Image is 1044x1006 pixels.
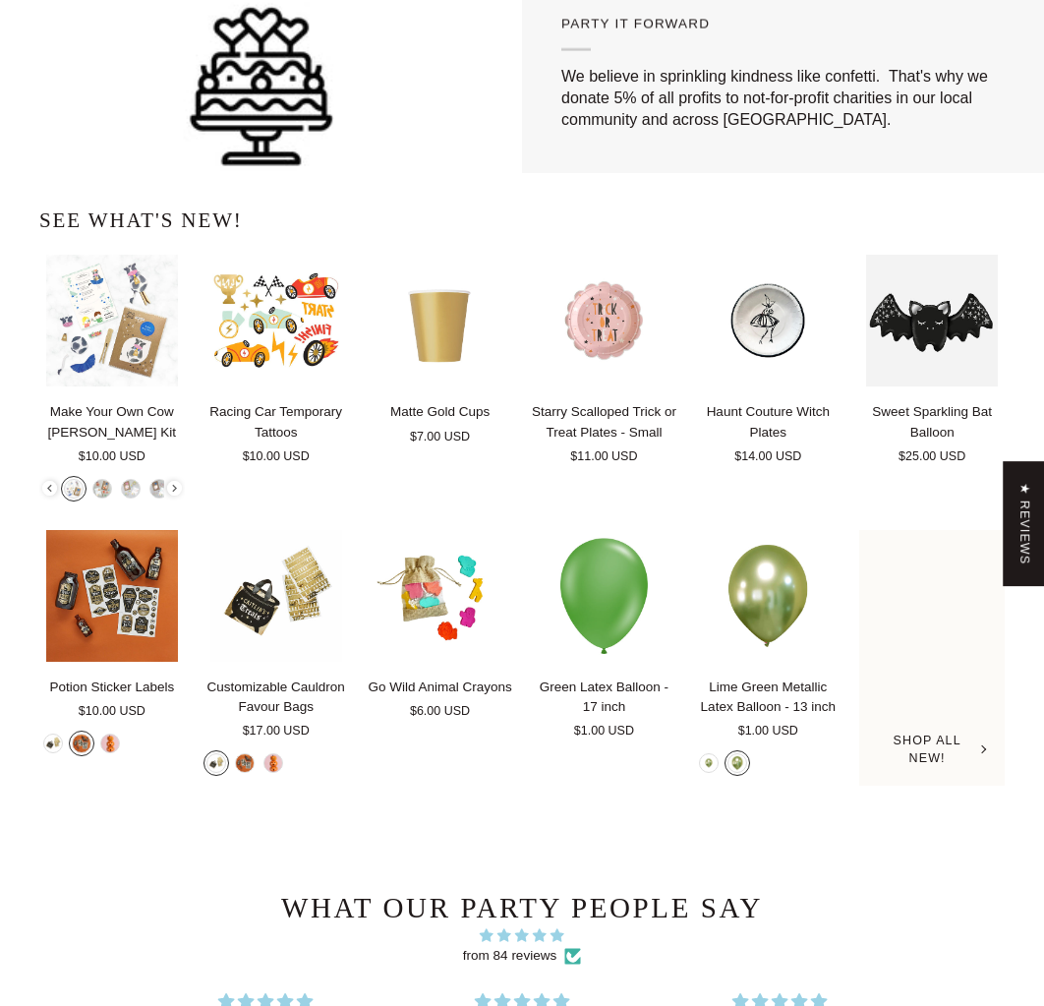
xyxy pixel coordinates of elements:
[368,255,513,386] img: Matte gold paper cups for party - elegant disposable gold party cups perfect for birthday parties...
[39,207,243,235] a: See What's New!
[695,255,841,386] img: Vintage witch party plates black and white - retro Halloween disposable paper plates for spooky t...
[79,447,145,466] span: $10.00 USD
[118,476,144,502] li: Make Your Own Fairy Bracelet Kit
[97,731,123,756] li: Cheeky Pumpkin Decorating Stickers
[532,255,677,386] product-grid-item-variant: Default Title
[734,447,801,466] span: $14.00 USD
[532,530,677,662] product-grid-item-variant: Default Title
[532,255,677,386] a: Starry Scalloped Trick or Treat Plates - Small
[203,402,349,443] p: Racing Car Temporary Tattoos
[49,678,174,697] p: Potion Sticker Labels
[203,255,349,386] a: Racing Car Temporary Tattoos
[532,255,677,466] product-grid-item: Starry Scalloped Trick or Treat Plates - Small
[243,447,310,466] span: $10.00 USD
[39,670,185,721] a: Potion Sticker Labels
[203,255,349,386] product-grid-item-variant: Default Title
[859,402,1005,443] p: Sweet Sparkling Bat Balloon
[410,428,470,446] span: $7.00 USD
[203,530,349,662] img: Hootyballoo customizable cauldron favour bag with complete gold alphabet sticker sheet for DIY pe...
[39,530,185,662] a: Potion Sticker Labels
[532,394,677,465] a: Starry Scalloped Trick or Treat Plates - Small
[695,530,841,776] product-grid-item: Lime Green Metallic Latex Balloon - 13 inch
[39,255,185,386] product-grid-item-variant: Default Title
[261,750,286,776] li: Cheeky Pumpkin Decorating Stickers
[61,476,87,502] li: Make Your Own Cow Peg Doll Kit
[561,14,1005,51] p: Party It Forward
[203,530,349,662] product-grid-item-variant: Default Title
[232,750,258,776] li: Potion Sticker Labels
[368,530,513,721] product-grid-item: Go Wild Animal Crayons
[203,530,349,776] product-grid-item: Customizable Cauldron Favour Bags
[39,530,185,662] img: Hootyballoo Halloween potion label sticker sheets featuring Wolf Howl, Snake Scales, Vampire Bats...
[695,255,841,386] a: Haunt Couture Witch Plates
[368,255,513,386] a: Matte Gold Cups
[203,678,349,718] p: Customizable Cauldron Favour Bags
[899,447,965,466] span: $25.00 USD
[695,670,841,740] a: Lime Green Metallic Latex Balloon - 13 inch
[561,66,1005,131] p: We believe in sprinkling kindness like confetti. That's why we donate 5% of all profits to not-fo...
[859,255,1005,465] product-grid-item: Sweet Sparkling Bat Balloon
[146,476,172,502] li: Make Your Own Ice Cream Bracelet Kit
[859,255,1005,386] product-grid-item-variant: Default Title
[368,255,513,386] product-grid-item-variant: Default Title
[39,394,185,465] a: Make Your Own Cow Peg Doll Kit
[390,402,490,422] p: Matte Gold Cups
[696,750,722,776] li: Lime Green Metallic Latex Balloon - 5 inch
[203,670,349,740] a: Customizable Cauldron Favour Bags
[532,530,677,741] product-grid-item: Green Latex Balloon - 17 inch
[738,722,798,740] span: $1.00 USD
[859,255,1005,386] a: Sweet Sparkling Bat Balloon
[79,702,145,721] span: $10.00 USD
[695,255,841,386] product-grid-item-variant: Default Title
[39,255,185,386] img: Cow-themed peg doll kit with instructions and materials on a white background
[532,402,677,443] p: Starry Scalloped Trick or Treat Plates - Small
[39,255,185,386] a: Make Your Own Cow Peg Doll Kit
[203,394,349,465] a: Racing Car Temporary Tattoos
[368,530,513,662] a: Go Wild Animal Crayons
[39,255,185,501] product-grid-item: Make Your Own Cow Peg Doll Kit
[368,678,511,697] p: Go Wild Animal Crayons
[203,750,229,776] li: Customizable Cauldron Favour Bags
[532,678,677,718] p: Green Latex Balloon - 17 inch
[695,402,841,443] p: Haunt Couture Witch Plates
[695,678,841,718] p: Lime Green Metallic Latex Balloon - 13 inch
[203,255,349,465] product-grid-item: Racing Car Temporary Tattoos
[725,750,750,776] li: Lime Green Metallic Latex Balloon - 13 inch
[136,925,908,946] span: 4.87 stars
[463,946,556,966] a: from 84 reviews
[243,722,310,740] span: $17.00 USD
[39,402,185,443] p: Make Your Own Cow [PERSON_NAME] Kit
[368,394,513,445] a: Matte Gold Cups
[40,731,66,756] li: Customizable Cauldron Favour Bags
[203,530,349,662] a: Customizable Cauldron Favour Bags
[859,530,1005,786] a: New!
[136,890,908,925] h2: What Our Party People Say
[695,530,841,662] a: Lime Green Metallic Latex Balloon - 13 inch
[879,732,986,769] div: Shop all New!
[859,394,1005,465] a: Sweet Sparkling Bat Balloon
[532,530,677,662] a: Green Latex Balloon - 17 inch
[39,530,185,756] product-grid-item: Potion Sticker Labels
[570,447,637,466] span: $11.00 USD
[410,702,470,721] span: $6.00 USD
[39,530,185,662] product-grid-item-variant: Default Title
[69,731,94,756] li: Potion Sticker Labels
[695,394,841,465] a: Haunt Couture Witch Plates
[859,255,1005,386] img: Grabo black bat foil balloon with silver star pattern wings, Halloween party balloon decoration, ...
[368,255,513,445] product-grid-item: Matte Gold Cups
[695,255,841,465] product-grid-item: Haunt Couture Witch Plates
[368,670,513,721] a: Go Wild Animal Crayons
[532,255,677,386] img: Pink scalloped Halloween plates with Trick or Treat text - pastel paper plates for cute and girly...
[574,722,634,740] span: $1.00 USD
[532,670,677,740] a: Green Latex Balloon - 17 inch
[368,530,513,662] product-grid-item-variant: Default Title
[89,476,115,502] li: Make Your Own Fox Peg Doll Kit
[695,530,841,662] product-grid-item-variant: Default Title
